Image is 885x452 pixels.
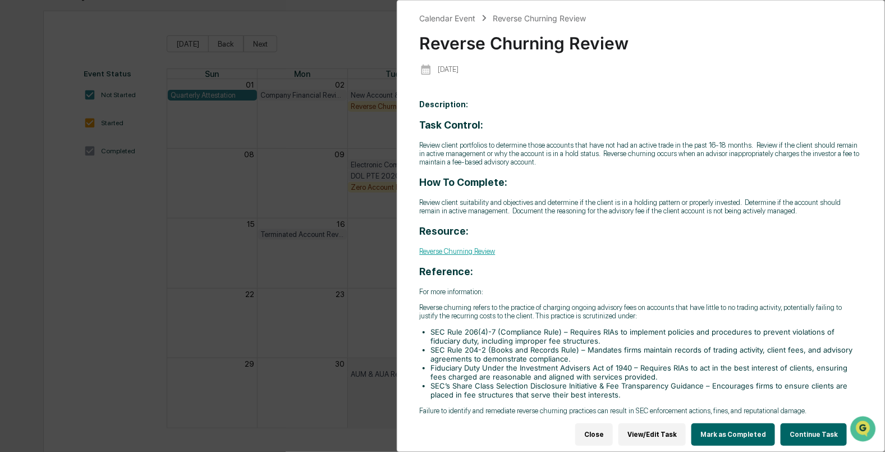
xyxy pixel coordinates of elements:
[11,164,20,173] div: 🔎
[618,423,686,446] button: View/Edit Task
[420,225,469,237] strong: Resource:
[575,423,613,446] button: Close
[420,176,508,188] strong: How To Complete:
[420,100,469,109] b: Description:
[22,163,71,174] span: Data Lookup
[11,24,204,42] p: How can we help?
[420,247,496,255] a: Reverse Churning Review
[420,198,863,215] p: Review client suitability and objectives and determine if the client is in a holding pattern or p...
[420,119,484,131] strong: Task Control:
[691,423,775,446] button: Mark as Completed
[93,141,139,153] span: Attestations
[7,137,77,157] a: 🖐️Preclearance
[7,158,75,179] a: 🔎Data Lookup
[431,363,863,381] li: Fiduciary Duty Under the Investment Advisers Act of 1940 – Requires RIAs to act in the best inter...
[11,86,31,106] img: 1746055101610-c473b297-6a78-478c-a979-82029cc54cd1
[420,141,863,166] p: Review client portfolios to determine those accounts that have not had an active trade in the pas...
[22,141,72,153] span: Preclearance
[420,407,863,415] p: Failure to identify and remediate reverse churning practices can result in SEC enforcement action...
[77,137,144,157] a: 🗄️Attestations
[79,190,136,199] a: Powered byPylon
[420,24,863,53] div: Reverse Churning Review
[493,13,586,23] div: Reverse Churning Review
[81,143,90,152] div: 🗄️
[112,190,136,199] span: Pylon
[11,143,20,152] div: 🖐️
[38,86,184,97] div: Start new chat
[29,51,185,63] input: Clear
[38,97,142,106] div: We're available if you need us!
[420,303,863,320] p: Reverse churning refers to the practice of charging ongoing advisory fees on accounts that have l...
[431,345,863,363] li: SEC Rule 204-2 (Books and Records Rule) – Mandates firms maintain records of trading activity, cl...
[781,423,847,446] button: Continue Task
[420,266,474,277] strong: Reference:
[420,13,476,23] div: Calendar Event
[438,65,458,74] p: [DATE]
[431,381,863,399] li: SEC’s Share Class Selection Disclosure Initiative & Fee Transparency Guidance – Encourages firms ...
[431,327,863,345] li: SEC Rule 206(4)-7 (Compliance Rule) – Requires RIAs to implement policies and procedures to preve...
[191,89,204,103] button: Start new chat
[849,415,879,445] iframe: Open customer support
[420,287,863,296] p: For more information:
